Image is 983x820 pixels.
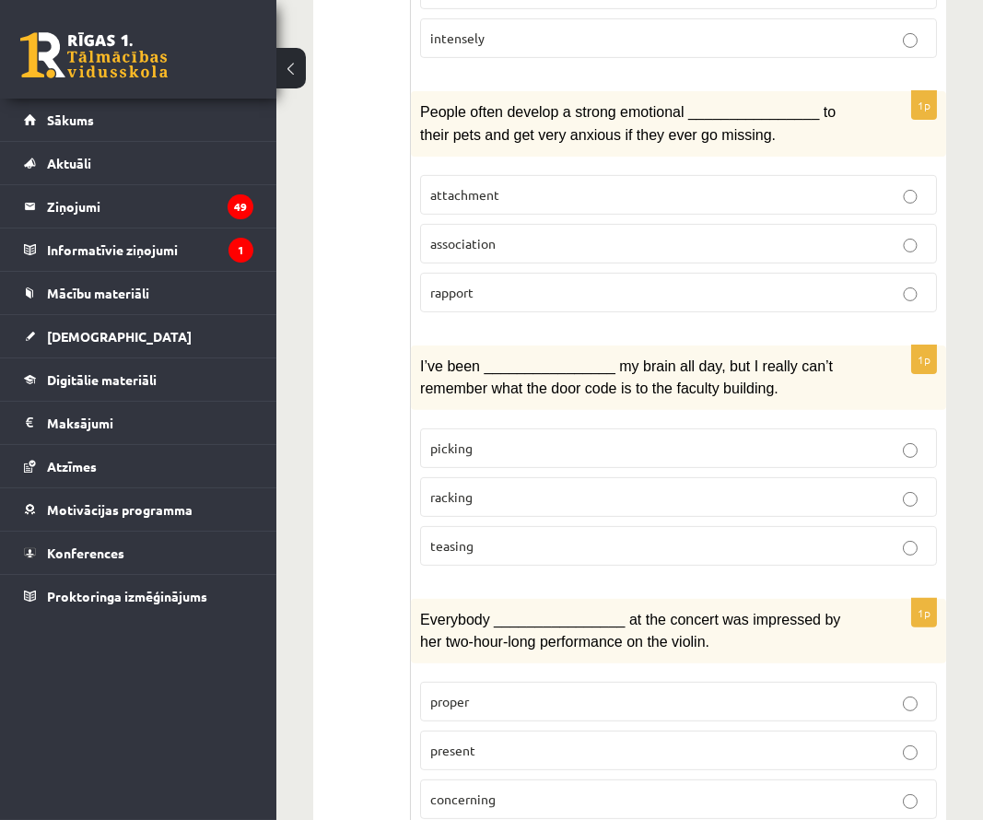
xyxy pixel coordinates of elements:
[47,588,207,604] span: Proktoringa izmēģinājums
[903,794,918,809] input: concerning
[903,33,918,48] input: intensely
[903,697,918,711] input: proper
[911,345,937,374] p: 1p
[47,402,253,444] legend: Maksājumi
[420,104,836,142] span: People often develop a strong emotional ________________ to their pets and get very anxious if th...
[430,693,469,709] span: proper
[903,541,918,556] input: teasing
[903,443,918,458] input: picking
[47,111,94,128] span: Sākums
[430,488,473,505] span: racking
[47,371,157,388] span: Digitālie materiāli
[911,90,937,120] p: 1p
[228,238,253,263] i: 1
[47,155,91,171] span: Aktuāli
[47,228,253,271] legend: Informatīvie ziņojumi
[430,742,475,758] span: present
[430,439,473,456] span: picking
[420,358,833,396] span: I’ve been ________________ my brain all day, but I really can’t remember what the door code is to...
[228,194,253,219] i: 49
[24,142,253,184] a: Aktuāli
[47,545,124,561] span: Konferences
[47,501,193,518] span: Motivācijas programma
[20,32,168,78] a: Rīgas 1. Tālmācības vidusskola
[430,186,499,203] span: attachment
[420,612,840,650] span: Everybody ________________ at the concert was impressed by her two-hour-long performance on the v...
[24,532,253,574] a: Konferences
[24,185,253,228] a: Ziņojumi49
[24,272,253,314] a: Mācību materiāli
[24,315,253,357] a: [DEMOGRAPHIC_DATA]
[430,791,496,807] span: concerning
[903,287,918,302] input: rapport
[47,328,192,345] span: [DEMOGRAPHIC_DATA]
[903,492,918,507] input: racking
[47,285,149,301] span: Mācību materiāli
[903,745,918,760] input: present
[24,488,253,531] a: Motivācijas programma
[24,445,253,487] a: Atzīmes
[24,99,253,141] a: Sākums
[47,458,97,474] span: Atzīmes
[903,190,918,205] input: attachment
[24,575,253,617] a: Proktoringa izmēģinājums
[430,29,485,46] span: intensely
[24,228,253,271] a: Informatīvie ziņojumi1
[903,239,918,253] input: association
[430,284,474,300] span: rapport
[24,402,253,444] a: Maksājumi
[24,358,253,401] a: Digitālie materiāli
[911,598,937,627] p: 1p
[47,185,253,228] legend: Ziņojumi
[430,235,496,252] span: association
[430,537,474,554] span: teasing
